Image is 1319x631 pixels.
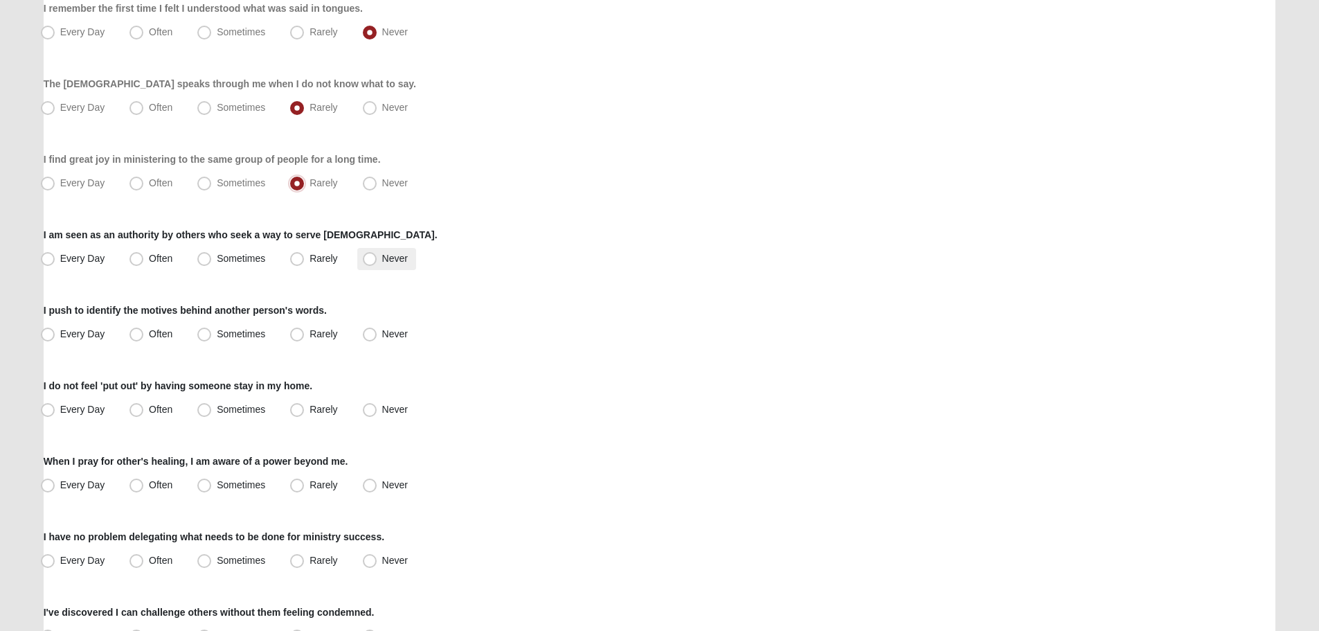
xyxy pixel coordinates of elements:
span: Never [382,102,408,113]
span: Sometimes [217,253,265,264]
span: Sometimes [217,404,265,415]
span: Every Day [60,328,105,339]
span: Sometimes [217,555,265,566]
span: Every Day [60,253,105,264]
span: Every Day [60,404,105,415]
span: Every Day [60,479,105,490]
span: Often [149,177,172,188]
span: Every Day [60,26,105,37]
span: Sometimes [217,177,265,188]
label: I am seen as an authority by others who seek a way to serve [DEMOGRAPHIC_DATA]. [44,228,438,242]
span: Rarely [309,328,337,339]
span: Never [382,26,408,37]
span: Never [382,555,408,566]
span: Rarely [309,26,337,37]
span: Never [382,404,408,415]
span: Never [382,177,408,188]
span: Rarely [309,102,337,113]
label: I've discovered I can challenge others without them feeling condemned. [44,605,375,619]
span: Every Day [60,102,105,113]
span: Often [149,328,172,339]
label: I find great joy in ministering to the same group of people for a long time. [44,152,381,166]
span: Often [149,253,172,264]
label: When I pray for other's healing, I am aware of a power beyond me. [44,454,348,468]
label: The [DEMOGRAPHIC_DATA] speaks through me when I do not know what to say. [44,77,416,91]
span: Often [149,555,172,566]
span: Rarely [309,555,337,566]
span: Sometimes [217,26,265,37]
span: Sometimes [217,102,265,113]
label: I do not feel 'put out' by having someone stay in my home. [44,379,313,393]
label: I remember the first time I felt I understood what was said in tongues. [44,1,363,15]
span: Never [382,253,408,264]
span: Often [149,102,172,113]
label: I push to identify the motives behind another person's words. [44,303,327,317]
span: Rarely [309,253,337,264]
span: Sometimes [217,328,265,339]
span: Often [149,479,172,490]
span: Never [382,479,408,490]
span: Sometimes [217,479,265,490]
span: Often [149,404,172,415]
span: Rarely [309,177,337,188]
span: Every Day [60,555,105,566]
span: Every Day [60,177,105,188]
label: I have no problem delegating what needs to be done for ministry success. [44,530,384,544]
span: Often [149,26,172,37]
span: Rarely [309,404,337,415]
span: Rarely [309,479,337,490]
span: Never [382,328,408,339]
